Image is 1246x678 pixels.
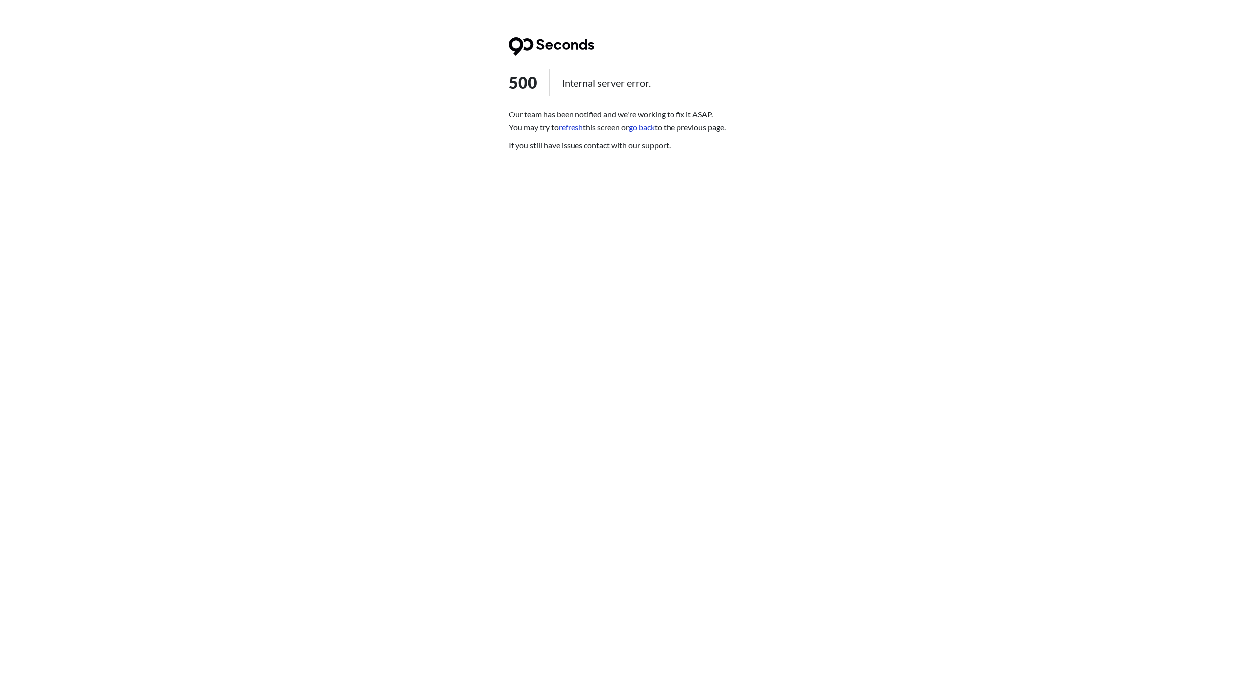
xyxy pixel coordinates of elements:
[549,69,651,96] span: Internal server error.
[509,139,738,152] p: If you still have issues contact with our support.
[509,69,738,96] h1: 500
[509,37,594,56] img: 90 Seconds
[509,108,738,134] p: Our team has been notified and we're working to fix it ASAP. You may try to this screen or to the...
[559,122,583,132] a: refresh
[629,122,655,132] a: go back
